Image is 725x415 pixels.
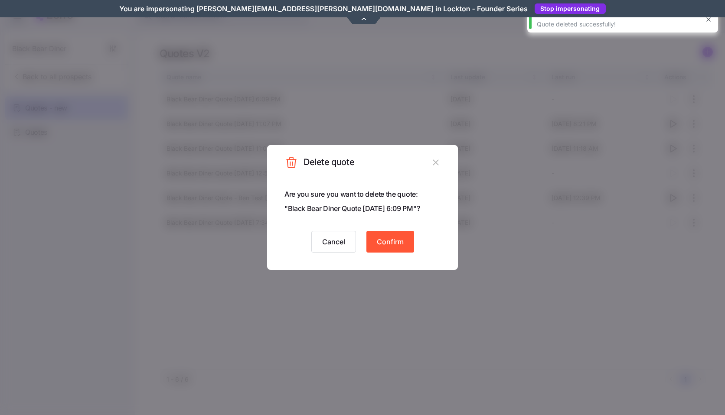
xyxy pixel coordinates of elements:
[304,155,354,169] span: Delete quote
[366,231,414,253] button: Confirm
[377,237,404,247] span: Confirm
[311,231,356,253] button: Cancel
[284,189,420,214] span: Are you sure you want to delete the quote: " Black Bear Diner Quote [DATE] 6:09 PM "?
[322,237,345,247] span: Cancel
[537,20,699,29] div: Quote deleted successfully!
